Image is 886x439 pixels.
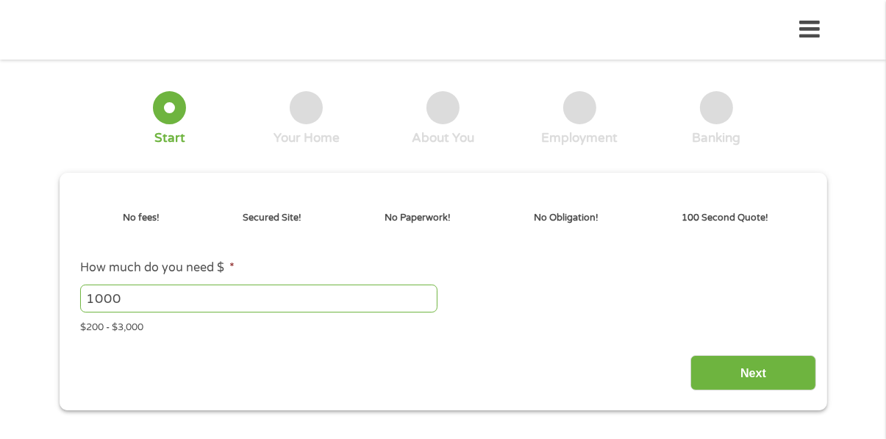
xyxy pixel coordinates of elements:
div: Banking [692,130,740,146]
input: Next [690,355,816,391]
p: Secured Site! [243,211,301,225]
label: How much do you need $ [80,260,235,276]
div: Start [154,130,185,146]
div: $200 - $3,000 [80,315,805,335]
div: Employment [541,130,618,146]
p: No fees! [123,211,160,225]
p: No Paperwork! [385,211,451,225]
div: About You [412,130,474,146]
div: Your Home [274,130,340,146]
p: 100 Second Quote! [682,211,769,225]
p: No Obligation! [534,211,599,225]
